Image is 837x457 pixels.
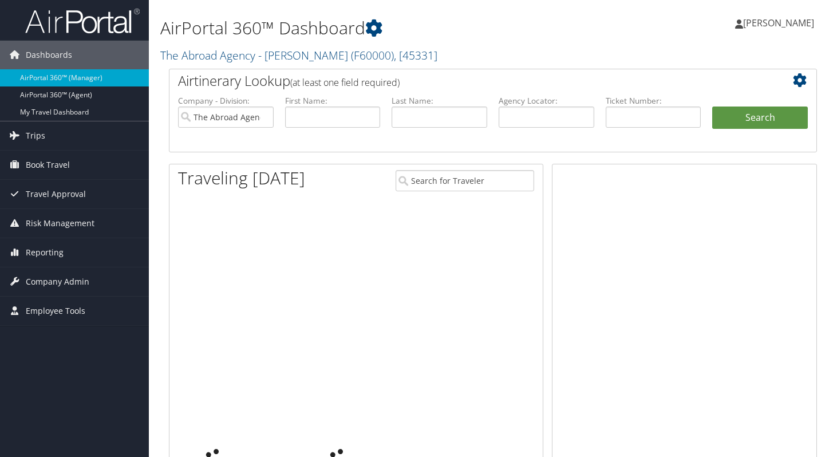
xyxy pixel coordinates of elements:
[285,95,381,107] label: First Name:
[392,95,487,107] label: Last Name:
[26,180,86,208] span: Travel Approval
[26,297,85,325] span: Employee Tools
[178,95,274,107] label: Company - Division:
[735,6,826,40] a: [PERSON_NAME]
[712,107,808,129] button: Search
[396,170,534,191] input: Search for Traveler
[606,95,701,107] label: Ticket Number:
[290,76,400,89] span: (at least one field required)
[25,7,140,34] img: airportal-logo.png
[26,121,45,150] span: Trips
[178,71,754,90] h2: Airtinerary Lookup
[160,48,437,63] a: The Abroad Agency - [PERSON_NAME]
[26,209,94,238] span: Risk Management
[26,151,70,179] span: Book Travel
[743,17,814,29] span: [PERSON_NAME]
[351,48,394,63] span: ( F60000 )
[26,267,89,296] span: Company Admin
[178,166,305,190] h1: Traveling [DATE]
[394,48,437,63] span: , [ 45331 ]
[160,16,604,40] h1: AirPortal 360™ Dashboard
[499,95,594,107] label: Agency Locator:
[26,238,64,267] span: Reporting
[26,41,72,69] span: Dashboards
